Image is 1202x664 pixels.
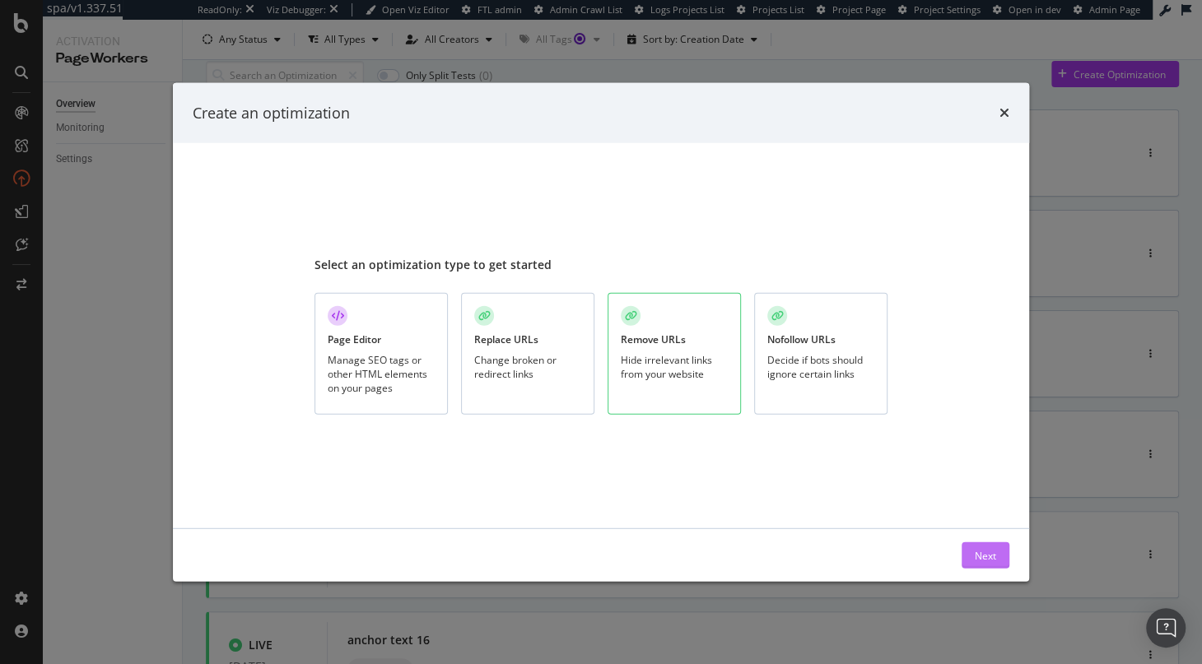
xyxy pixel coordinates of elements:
[767,332,836,346] div: Nofollow URLs
[767,353,874,381] div: Decide if bots should ignore certain links
[975,548,996,562] div: Next
[328,353,435,395] div: Manage SEO tags or other HTML elements on your pages
[173,82,1029,582] div: modal
[621,353,728,381] div: Hide irrelevant links from your website
[328,332,381,346] div: Page Editor
[1146,608,1186,648] div: Open Intercom Messenger
[474,332,538,346] div: Replace URLs
[621,332,686,346] div: Remove URLs
[193,102,350,123] div: Create an optimization
[474,353,581,381] div: Change broken or redirect links
[962,542,1009,569] button: Next
[314,257,888,273] div: Select an optimization type to get started
[999,102,1009,123] div: times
